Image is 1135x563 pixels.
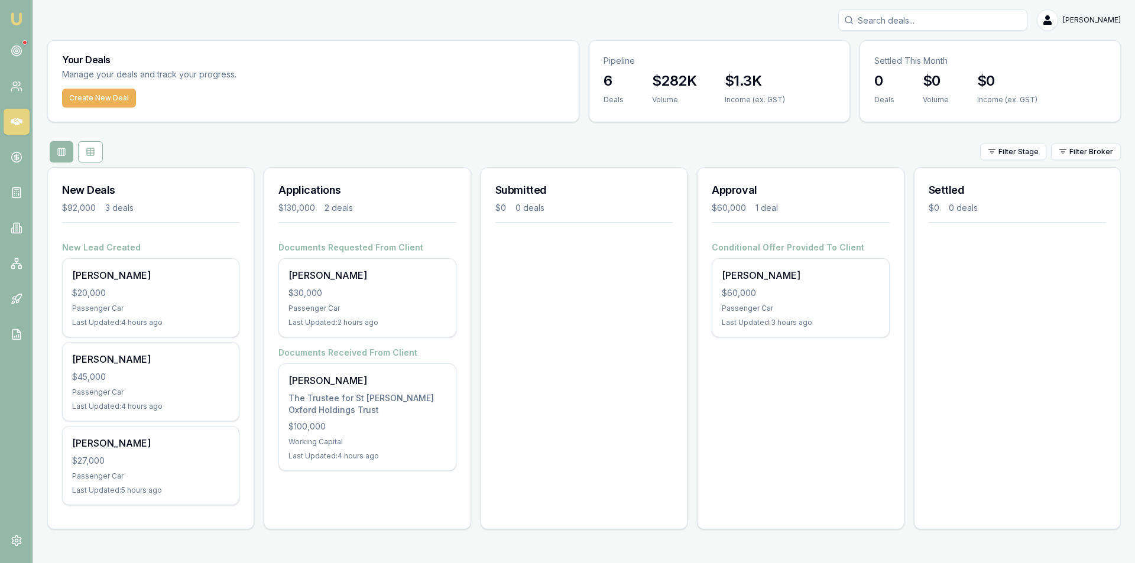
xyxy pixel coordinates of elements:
div: [PERSON_NAME] [72,268,229,282]
button: Create New Deal [62,89,136,108]
p: Pipeline [604,55,835,67]
div: $30,000 [288,287,446,299]
div: Last Updated: 2 hours ago [288,318,446,327]
input: Search deals [838,9,1027,31]
div: $60,000 [722,287,879,299]
div: 0 deals [949,202,978,214]
h3: Applications [278,182,456,198]
h4: Conditional Offer Provided To Client [712,242,889,253]
h3: $282K [652,71,696,90]
div: Last Updated: 5 hours ago [72,486,229,495]
div: Passenger Car [72,304,229,313]
div: Income (ex. GST) [977,95,1037,105]
div: Last Updated: 3 hours ago [722,318,879,327]
div: [PERSON_NAME] [288,268,446,282]
div: $27,000 [72,455,229,467]
div: Passenger Car [288,304,446,313]
div: 1 deal [755,202,778,214]
div: 0 deals [515,202,544,214]
div: Last Updated: 4 hours ago [72,318,229,327]
div: Volume [923,95,949,105]
div: Volume [652,95,696,105]
div: $45,000 [72,371,229,383]
h3: Settled [929,182,1106,198]
h4: Documents Received From Client [278,347,456,359]
div: Working Capital [288,437,446,447]
div: Passenger Car [722,304,879,313]
h4: New Lead Created [62,242,239,253]
div: Last Updated: 4 hours ago [288,451,446,461]
h3: Your Deals [62,55,565,64]
div: $92,000 [62,202,96,214]
div: The Trustee for St [PERSON_NAME] Oxford Holdings Trust [288,392,446,416]
div: 2 deals [325,202,353,214]
span: [PERSON_NAME] [1063,15,1121,25]
h3: Approval [712,182,889,198]
div: $130,000 [278,202,315,214]
div: [PERSON_NAME] [722,268,879,282]
p: Manage your deals and track your progress. [62,68,365,82]
div: [PERSON_NAME] [72,352,229,366]
p: Settled This Month [874,55,1106,67]
h3: Submitted [495,182,673,198]
h3: $1.3K [725,71,785,90]
h3: 0 [874,71,894,90]
div: 3 deals [105,202,134,214]
div: $0 [929,202,939,214]
h3: New Deals [62,182,239,198]
div: $100,000 [288,421,446,432]
div: Deals [604,95,624,105]
div: [PERSON_NAME] [288,373,446,388]
button: Filter Stage [980,144,1046,160]
div: [PERSON_NAME] [72,436,229,450]
div: Passenger Car [72,471,229,481]
div: Passenger Car [72,388,229,397]
span: Filter Stage [998,147,1039,157]
div: Income (ex. GST) [725,95,785,105]
div: Deals [874,95,894,105]
button: Filter Broker [1051,144,1121,160]
div: Last Updated: 4 hours ago [72,402,229,411]
img: emu-icon-u.png [9,12,24,26]
div: $20,000 [72,287,229,299]
h4: Documents Requested From Client [278,242,456,253]
div: $60,000 [712,202,746,214]
h3: $0 [923,71,949,90]
h3: 6 [604,71,624,90]
div: $0 [495,202,506,214]
span: Filter Broker [1069,147,1113,157]
h3: $0 [977,71,1037,90]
